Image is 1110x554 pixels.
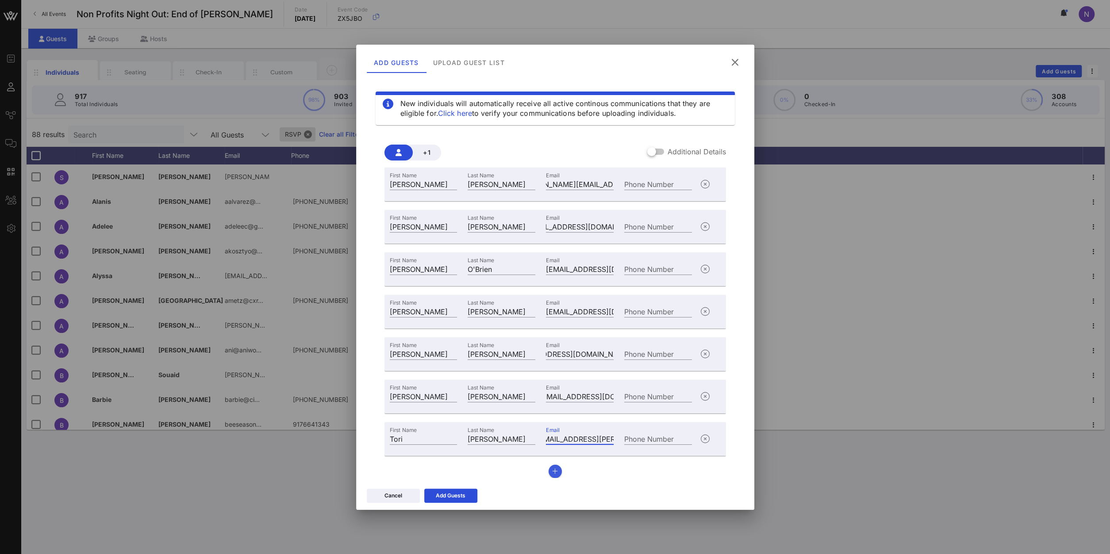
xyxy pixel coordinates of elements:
[426,52,511,73] div: Upload Guest List
[390,172,417,179] label: First Name
[546,342,560,348] label: Email
[424,489,477,503] button: Add Guests
[546,214,560,221] label: Email
[390,384,417,391] label: First Name
[546,172,560,179] label: Email
[400,99,728,118] div: New individuals will automatically receive all active continous communications that they are elig...
[438,109,472,118] a: Click here
[546,433,614,444] input: Email
[390,427,417,433] label: First Name
[546,299,560,306] label: Email
[468,257,494,264] label: Last Name
[468,214,494,221] label: Last Name
[468,299,494,306] label: Last Name
[546,257,560,264] label: Email
[413,145,441,160] button: +1
[390,214,417,221] label: First Name
[468,172,494,179] label: Last Name
[390,299,417,306] label: First Name
[384,491,402,500] div: Cancel
[546,427,560,433] label: Email
[668,147,726,156] label: Additional Details
[436,491,465,500] div: Add Guests
[420,149,434,156] span: +1
[468,384,494,391] label: Last Name
[546,384,560,391] label: Email
[367,52,426,73] div: Add Guests
[367,489,420,503] button: Cancel
[390,342,417,348] label: First Name
[468,427,494,433] label: Last Name
[468,342,494,348] label: Last Name
[390,257,417,264] label: First Name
